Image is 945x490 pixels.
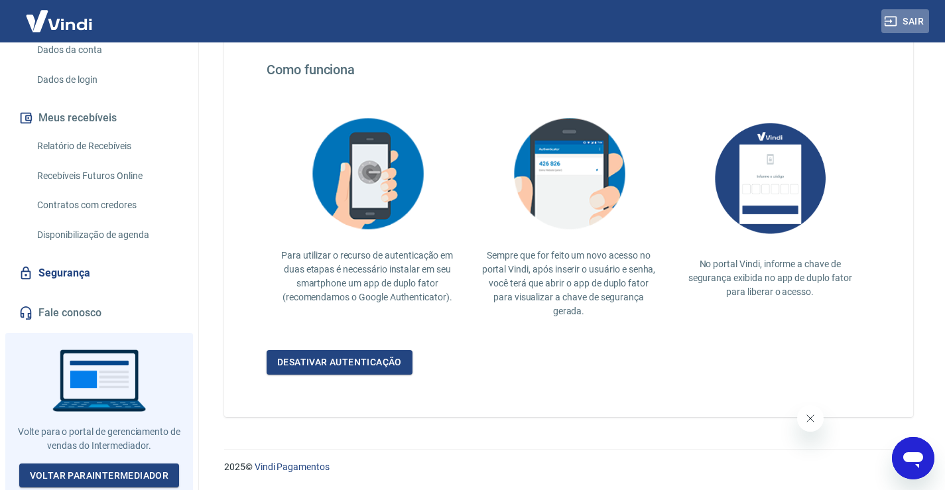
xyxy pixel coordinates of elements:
p: Para utilizar o recurso de autenticação em duas etapas é necessário instalar em seu smartphone um... [277,249,458,304]
p: Sempre que for feito um novo acesso no portal Vindi, após inserir o usuário e senha, você terá qu... [479,249,659,318]
img: explication-mfa2.908d58f25590a47144d3.png [301,109,434,238]
span: Olá! Precisa de ajuda? [8,9,111,20]
iframe: Fechar mensagem [797,405,824,432]
a: Segurança [16,259,182,288]
button: Sair [881,9,929,34]
a: Dados de login [32,66,182,93]
a: Relatório de Recebíveis [32,133,182,160]
p: 2025 © [224,460,913,474]
img: explication-mfa3.c449ef126faf1c3e3bb9.png [503,109,635,238]
a: Desativar autenticação [267,350,412,375]
h4: Como funciona [267,62,871,78]
a: Vindi Pagamentos [255,461,330,472]
a: Voltar paraIntermediador [19,463,180,488]
button: Meus recebíveis [16,103,182,133]
img: Vindi [16,1,102,41]
a: Disponibilização de agenda [32,221,182,249]
a: Dados da conta [32,36,182,64]
iframe: Botão para abrir a janela de mensagens [892,437,934,479]
img: AUbNX1O5CQAAAABJRU5ErkJggg== [704,109,836,247]
a: Fale conosco [16,298,182,328]
p: No portal Vindi, informe a chave de segurança exibida no app de duplo fator para liberar o acesso. [680,257,860,299]
a: Recebíveis Futuros Online [32,162,182,190]
a: Contratos com credores [32,192,182,219]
